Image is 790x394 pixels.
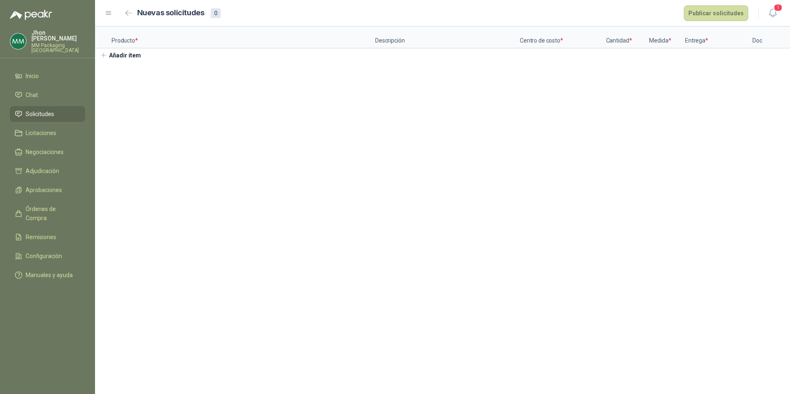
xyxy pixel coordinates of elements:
p: Producto [112,26,375,48]
a: Negociaciones [10,144,85,160]
p: Medida [635,26,685,48]
a: Solicitudes [10,106,85,122]
button: 1 [765,6,780,21]
p: MM Packaging [GEOGRAPHIC_DATA] [31,43,85,53]
span: Chat [26,90,38,100]
span: Remisiones [26,233,56,242]
a: Configuración [10,248,85,264]
span: Configuración [26,252,62,261]
button: Añadir ítem [95,48,146,62]
a: Adjudicación [10,163,85,179]
a: Chat [10,87,85,103]
span: Negociaciones [26,147,64,157]
span: Manuales y ayuda [26,271,73,280]
span: Aprobaciones [26,185,62,195]
p: Centro de costo [520,26,602,48]
a: Remisiones [10,229,85,245]
h2: Nuevas solicitudes [137,7,205,19]
a: Manuales y ayuda [10,267,85,283]
div: 0 [211,8,221,18]
img: Company Logo [10,33,26,49]
span: Adjudicación [26,166,59,176]
a: Licitaciones [10,125,85,141]
span: 1 [773,4,783,12]
a: Aprobaciones [10,182,85,198]
p: Entrega [685,26,747,48]
p: Descripción [375,26,520,48]
span: Licitaciones [26,128,56,138]
p: Jhon [PERSON_NAME] [31,30,85,41]
span: Órdenes de Compra [26,204,77,223]
button: Publicar solicitudes [684,5,748,21]
p: Cantidad [602,26,635,48]
img: Logo peakr [10,10,52,20]
span: Solicitudes [26,109,54,119]
span: Inicio [26,71,39,81]
a: Órdenes de Compra [10,201,85,226]
a: Inicio [10,68,85,84]
p: Doc [747,26,768,48]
